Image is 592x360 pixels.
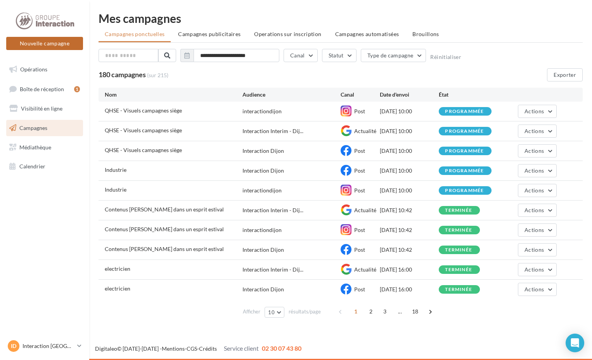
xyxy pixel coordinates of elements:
[6,339,83,353] a: ID Interaction [GEOGRAPHIC_DATA]
[341,91,380,99] div: Canal
[361,49,426,62] button: Type de campagne
[518,283,557,296] button: Actions
[243,308,260,315] span: Afficher
[566,334,584,352] div: Open Intercom Messenger
[5,100,85,117] a: Visibilité en ligne
[105,91,242,99] div: Nom
[524,147,544,154] span: Actions
[380,91,439,99] div: Date d'envoi
[23,342,74,350] p: Interaction [GEOGRAPHIC_DATA]
[380,187,439,194] div: [DATE] 10:00
[524,246,544,253] span: Actions
[354,227,365,233] span: Post
[242,91,341,99] div: Audience
[74,86,80,92] div: 1
[354,286,365,292] span: Post
[242,226,282,234] div: interactiondijon
[354,246,365,253] span: Post
[199,345,217,352] a: Crédits
[242,127,303,135] span: Interaction Interim - Dij...
[518,223,557,237] button: Actions
[5,81,85,97] a: Boîte de réception1
[105,226,224,232] span: Contenus Merciii dans un esprit estival
[518,263,557,276] button: Actions
[394,305,406,318] span: ...
[242,286,284,293] div: Interaction Dijon
[439,91,498,99] div: État
[380,206,439,214] div: [DATE] 10:42
[335,31,399,37] span: Campagnes automatisées
[242,147,284,155] div: Interaction Dijon
[380,246,439,254] div: [DATE] 10:42
[105,127,182,133] span: QHSE - Visuels campagnes siège
[380,167,439,175] div: [DATE] 10:00
[445,287,472,292] div: terminée
[380,147,439,155] div: [DATE] 10:00
[524,108,544,114] span: Actions
[5,158,85,175] a: Calendrier
[354,207,376,213] span: Actualité
[105,147,182,153] span: QHSE - Visuels campagnes siège
[354,128,376,134] span: Actualité
[409,305,422,318] span: 18
[19,125,47,131] span: Campagnes
[95,345,301,352] span: © [DATE]-[DATE] - - -
[354,147,365,154] span: Post
[105,166,126,173] span: Industrie
[412,31,439,37] span: Brouillons
[445,247,472,253] div: terminée
[547,68,583,81] button: Exporter
[524,286,544,292] span: Actions
[445,228,472,233] div: terminée
[518,105,557,118] button: Actions
[162,345,185,352] a: Mentions
[445,109,484,114] div: programmée
[20,85,64,92] span: Boîte de réception
[5,139,85,156] a: Médiathèque
[95,345,117,352] a: Digitaleo
[430,54,461,60] button: Réinitialiser
[524,187,544,194] span: Actions
[445,149,484,154] div: programmée
[21,105,62,112] span: Visibilité en ligne
[262,344,301,352] span: 02 30 07 43 80
[524,266,544,273] span: Actions
[445,267,472,272] div: terminée
[242,187,282,194] div: interactiondijon
[380,286,439,293] div: [DATE] 16:00
[380,226,439,234] div: [DATE] 10:42
[19,144,51,150] span: Médiathèque
[105,285,130,292] span: electricien
[350,305,362,318] span: 1
[524,128,544,134] span: Actions
[242,266,303,273] span: Interaction Interim - Dij...
[284,49,318,62] button: Canal
[105,107,182,114] span: QHSE - Visuels campagnes siège
[354,167,365,174] span: Post
[518,125,557,138] button: Actions
[105,206,224,213] span: Contenus Merciii dans un esprit estival
[354,187,365,194] span: Post
[242,107,282,115] div: interactiondijon
[524,167,544,174] span: Actions
[518,204,557,217] button: Actions
[242,206,303,214] span: Interaction Interim - Dij...
[5,61,85,78] a: Opérations
[380,107,439,115] div: [DATE] 10:00
[445,188,484,193] div: programmée
[19,163,45,170] span: Calendrier
[445,168,484,173] div: programmée
[265,307,284,318] button: 10
[354,266,376,273] span: Actualité
[105,186,126,193] span: Industrie
[268,309,275,315] span: 10
[379,305,391,318] span: 3
[445,129,484,134] div: programmée
[105,246,224,252] span: Contenus Merciii dans un esprit estival
[322,49,357,62] button: Statut
[5,120,85,136] a: Campagnes
[20,66,47,73] span: Opérations
[524,207,544,213] span: Actions
[147,71,168,79] span: (sur 215)
[242,167,284,175] div: Interaction Dijon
